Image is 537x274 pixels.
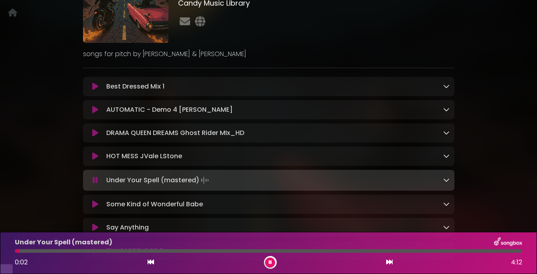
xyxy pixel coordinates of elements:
[511,258,522,267] span: 4:12
[494,237,522,248] img: songbox-logo-white.png
[15,258,28,267] span: 0:02
[106,175,211,186] p: Under Your Spell (mastered)
[106,82,164,91] p: Best Dressed Mix 1
[106,223,149,232] p: Say Anything
[106,151,182,161] p: HOT MESS JVale LStone
[106,105,233,115] p: AUTOMATIC - Demo 4 [PERSON_NAME]
[106,128,244,138] p: DRAMA QUEEN DREAMS Ghost Rider MIx_HD
[199,175,211,186] img: waveform4.gif
[106,199,203,209] p: Some Kind of Wonderful Babe
[83,49,454,59] p: songs for pitch by [PERSON_NAME] & [PERSON_NAME]
[15,238,112,247] p: Under Your Spell (mastered)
